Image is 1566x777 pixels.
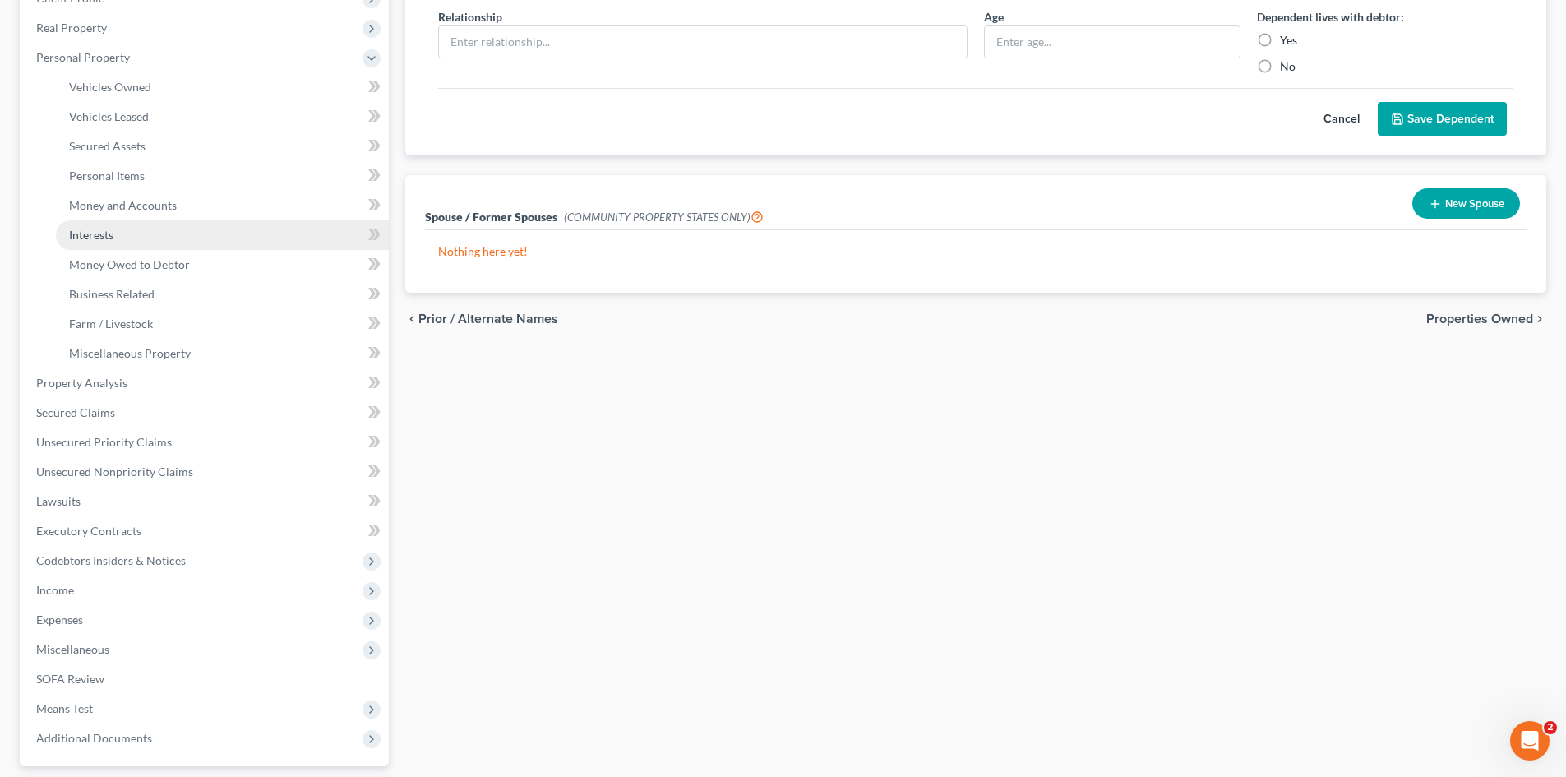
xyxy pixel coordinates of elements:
a: Money Owed to Debtor [56,250,389,280]
iframe: Intercom live chat [1510,721,1550,761]
a: Money and Accounts [56,191,389,220]
button: Properties Owned chevron_right [1426,312,1546,326]
span: Property Analysis [36,376,127,390]
span: Vehicles Leased [69,109,149,123]
span: Means Test [36,701,93,715]
a: Secured Assets [56,132,389,161]
i: chevron_right [1533,312,1546,326]
a: Executory Contracts [23,516,389,546]
span: (COMMUNITY PROPERTY STATES ONLY) [564,210,764,224]
span: Codebtors Insiders & Notices [36,553,186,567]
button: New Spouse [1412,188,1520,219]
i: chevron_left [405,312,418,326]
button: Cancel [1305,103,1378,136]
input: Enter age... [985,26,1240,58]
span: Executory Contracts [36,524,141,538]
span: Money Owed to Debtor [69,257,190,271]
a: Secured Claims [23,398,389,428]
span: Unsecured Priority Claims [36,435,172,449]
input: Enter relationship... [439,26,967,58]
button: chevron_left Prior / Alternate Names [405,312,558,326]
label: Age [984,8,1004,25]
span: Personal Property [36,50,130,64]
span: Additional Documents [36,731,152,745]
span: Unsecured Nonpriority Claims [36,465,193,479]
span: Vehicles Owned [69,80,151,94]
a: Unsecured Nonpriority Claims [23,457,389,487]
span: Prior / Alternate Names [418,312,558,326]
label: Yes [1280,32,1297,49]
span: Real Property [36,21,107,35]
a: Miscellaneous Property [56,339,389,368]
span: Miscellaneous [36,642,109,656]
a: Farm / Livestock [56,309,389,339]
span: Farm / Livestock [69,317,153,331]
span: Expenses [36,613,83,627]
span: Money and Accounts [69,198,177,212]
span: Secured Assets [69,139,146,153]
a: Unsecured Priority Claims [23,428,389,457]
span: Lawsuits [36,494,81,508]
span: Properties Owned [1426,312,1533,326]
span: Business Related [69,287,155,301]
a: Business Related [56,280,389,309]
button: Save Dependent [1378,102,1507,136]
span: Spouse / Former Spouses [425,210,557,224]
span: Miscellaneous Property [69,346,191,360]
a: Property Analysis [23,368,389,398]
p: Nothing here yet! [438,243,1513,260]
span: Secured Claims [36,405,115,419]
a: Vehicles Owned [56,72,389,102]
a: SOFA Review [23,664,389,694]
label: No [1280,58,1296,75]
a: Vehicles Leased [56,102,389,132]
a: Lawsuits [23,487,389,516]
span: 2 [1544,721,1557,734]
a: Interests [56,220,389,250]
label: Dependent lives with debtor: [1257,8,1404,25]
span: Personal Items [69,169,145,183]
span: Income [36,583,74,597]
span: Relationship [438,10,502,24]
a: Personal Items [56,161,389,191]
span: SOFA Review [36,672,104,686]
span: Interests [69,228,113,242]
